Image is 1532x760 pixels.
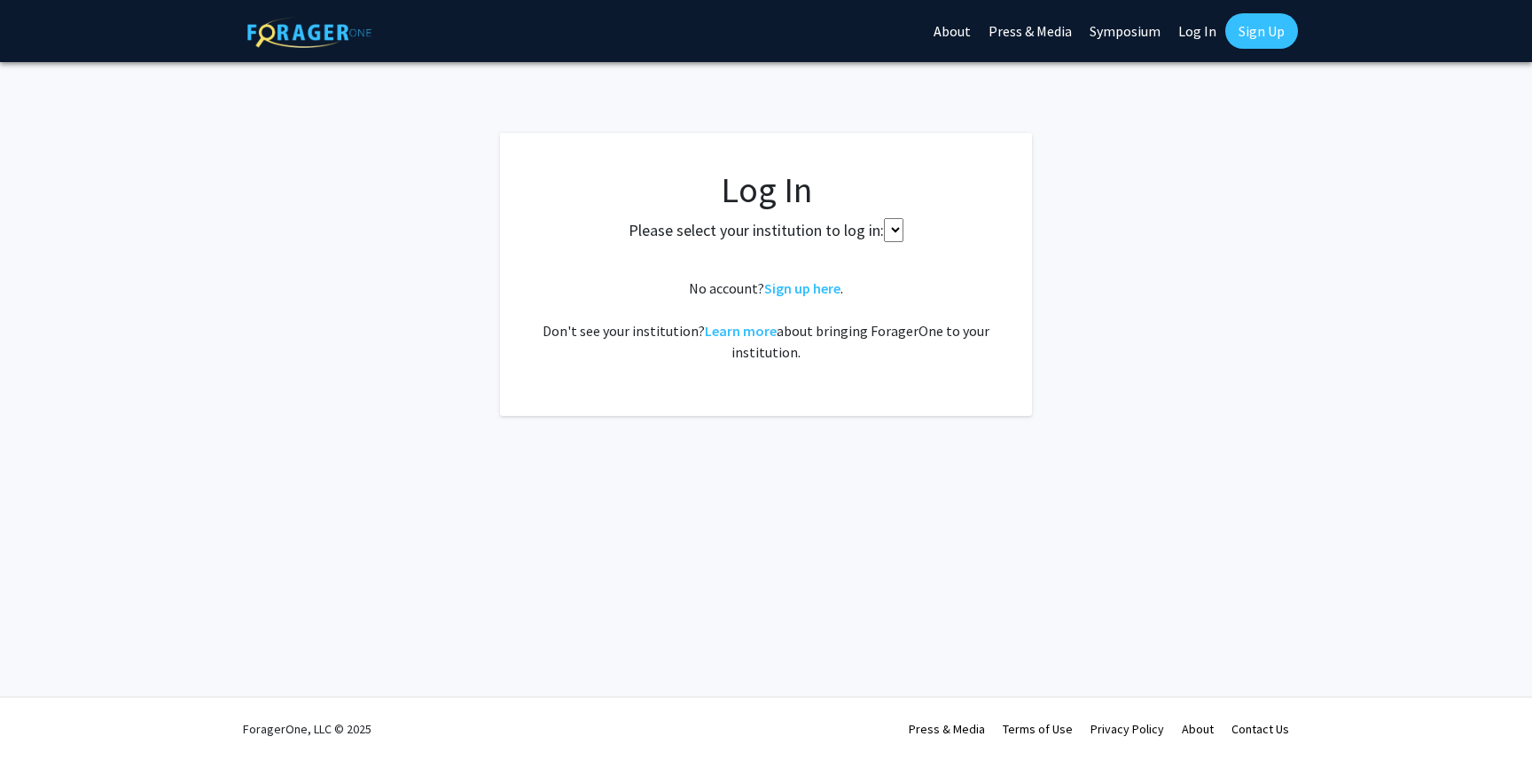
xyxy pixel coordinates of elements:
label: Please select your institution to log in: [629,218,884,242]
a: Sign Up [1225,13,1298,49]
a: Terms of Use [1003,721,1073,737]
a: Privacy Policy [1090,721,1164,737]
img: ForagerOne Logo [247,17,371,48]
h1: Log In [535,168,997,211]
a: Sign up here [764,279,840,297]
a: Press & Media [909,721,985,737]
a: Contact Us [1231,721,1289,737]
div: No account? . Don't see your institution? about bringing ForagerOne to your institution. [535,278,997,363]
div: ForagerOne, LLC © 2025 [243,698,371,760]
a: Learn more about bringing ForagerOne to your institution [705,322,777,340]
a: About [1182,721,1214,737]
